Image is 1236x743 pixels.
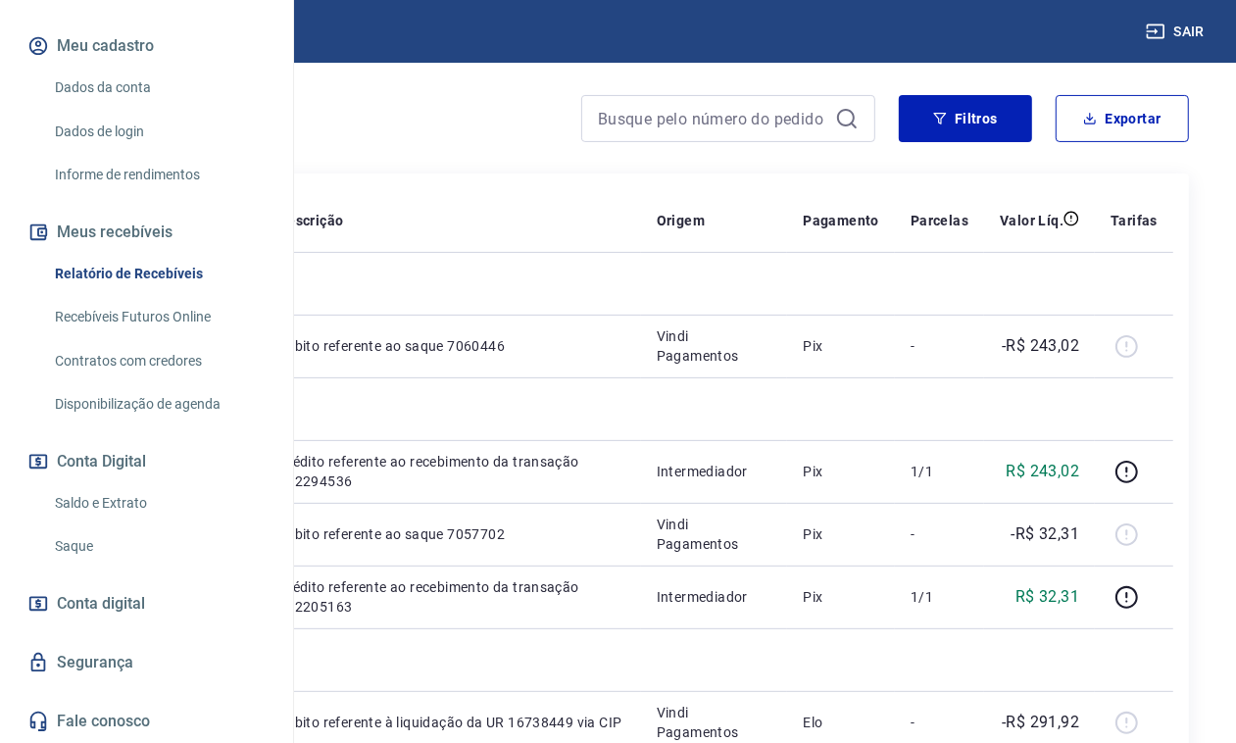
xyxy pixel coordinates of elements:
[278,211,344,230] p: Descrição
[57,590,145,618] span: Conta digital
[47,384,270,424] a: Disponibilização de agenda
[47,483,270,523] a: Saldo e Extrato
[1012,522,1080,546] p: -R$ 32,31
[47,254,270,294] a: Relatório de Recebíveis
[657,703,772,742] p: Vindi Pagamentos
[47,297,270,337] a: Recebíveis Futuros Online
[47,341,270,381] a: Contratos com credores
[911,524,968,544] p: -
[1056,95,1189,142] button: Exportar
[278,336,625,356] p: Débito referente ao saque 7060446
[278,577,625,617] p: Crédito referente ao recebimento da transação 232205163
[24,700,270,743] a: Fale conosco
[657,211,705,230] p: Origem
[911,211,968,230] p: Parcelas
[24,641,270,684] a: Segurança
[657,587,772,607] p: Intermediador
[47,112,270,152] a: Dados de login
[803,587,879,607] p: Pix
[278,524,625,544] p: Débito referente ao saque 7057702
[803,713,879,732] p: Elo
[803,524,879,544] p: Pix
[911,462,968,481] p: 1/1
[24,25,270,68] button: Meu cadastro
[1002,334,1079,358] p: -R$ 243,02
[1015,585,1079,609] p: R$ 32,31
[47,155,270,195] a: Informe de rendimentos
[899,95,1032,142] button: Filtros
[1007,460,1080,483] p: R$ 243,02
[598,104,827,133] input: Busque pelo número do pedido
[1111,211,1158,230] p: Tarifas
[803,211,879,230] p: Pagamento
[47,68,270,108] a: Dados da conta
[911,713,968,732] p: -
[47,526,270,567] a: Saque
[1000,211,1063,230] p: Valor Líq.
[24,440,270,483] button: Conta Digital
[911,587,968,607] p: 1/1
[803,462,879,481] p: Pix
[1142,14,1212,50] button: Sair
[278,452,625,491] p: Crédito referente ao recebimento da transação 232294536
[24,582,270,625] a: Conta digital
[657,326,772,366] p: Vindi Pagamentos
[803,336,879,356] p: Pix
[911,336,968,356] p: -
[278,713,625,732] p: Débito referente à liquidação da UR 16738449 via CIP
[657,515,772,554] p: Vindi Pagamentos
[24,211,270,254] button: Meus recebíveis
[657,462,772,481] p: Intermediador
[1002,711,1079,734] p: -R$ 291,92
